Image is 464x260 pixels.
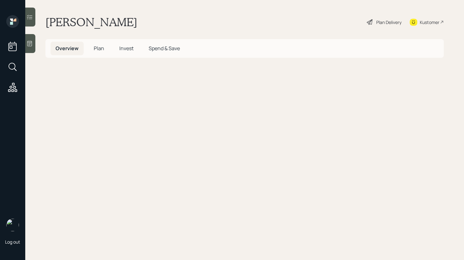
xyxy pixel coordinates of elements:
span: Invest [119,45,134,52]
span: Overview [56,45,79,52]
div: Kustomer [420,19,439,26]
span: Spend & Save [149,45,180,52]
img: retirable_logo.png [6,219,19,231]
div: Log out [5,239,20,245]
span: Plan [94,45,104,52]
div: Plan Delivery [376,19,402,26]
h1: [PERSON_NAME] [45,15,137,29]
